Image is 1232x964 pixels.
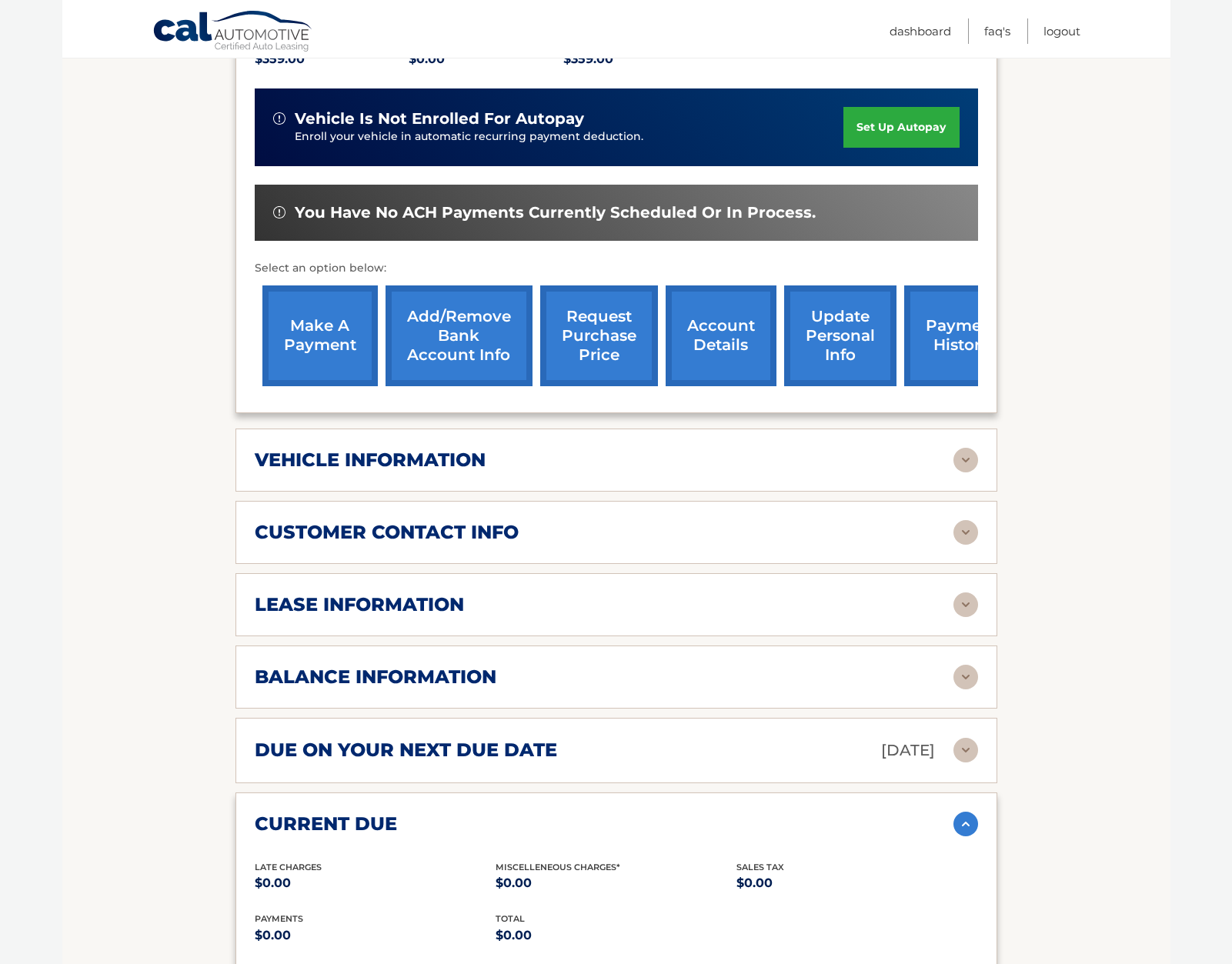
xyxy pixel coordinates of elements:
a: Dashboard [890,18,951,44]
h2: customer contact info [255,521,519,544]
a: make a payment [262,285,378,386]
p: $359.00 [563,48,718,70]
img: accordion-rest.svg [953,520,978,545]
a: FAQ's [984,18,1010,44]
h2: balance information [255,665,496,689]
h2: due on your next due date [255,739,557,762]
h2: current due [255,812,397,836]
h2: lease information [255,593,464,616]
span: total [496,913,525,924]
img: accordion-rest.svg [953,592,978,617]
img: accordion-rest.svg [953,738,978,762]
p: Enroll your vehicle in automatic recurring payment deduction. [295,128,844,145]
p: $359.00 [255,48,409,70]
p: $0.00 [496,872,736,894]
h2: vehicle information [255,449,486,472]
p: $0.00 [736,872,977,894]
p: $0.00 [409,48,563,70]
span: Miscelleneous Charges* [496,862,620,872]
p: $0.00 [255,925,496,946]
img: alert-white.svg [273,112,285,125]
img: accordion-rest.svg [953,665,978,689]
a: Logout [1043,18,1080,44]
span: You have no ACH payments currently scheduled or in process. [295,203,816,222]
a: set up autopay [843,107,959,148]
img: alert-white.svg [273,206,285,218]
a: account details [666,285,776,386]
p: $0.00 [496,925,736,946]
img: accordion-rest.svg [953,448,978,472]
span: Late Charges [255,862,322,872]
span: vehicle is not enrolled for autopay [295,109,584,128]
a: update personal info [784,285,896,386]
a: Cal Automotive [152,10,314,55]
a: payment history [904,285,1020,386]
p: $0.00 [255,872,496,894]
img: accordion-active.svg [953,812,978,836]
p: [DATE] [881,737,935,764]
a: request purchase price [540,285,658,386]
span: Sales Tax [736,862,784,872]
span: payments [255,913,303,924]
a: Add/Remove bank account info [386,285,533,386]
p: Select an option below: [255,259,978,278]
